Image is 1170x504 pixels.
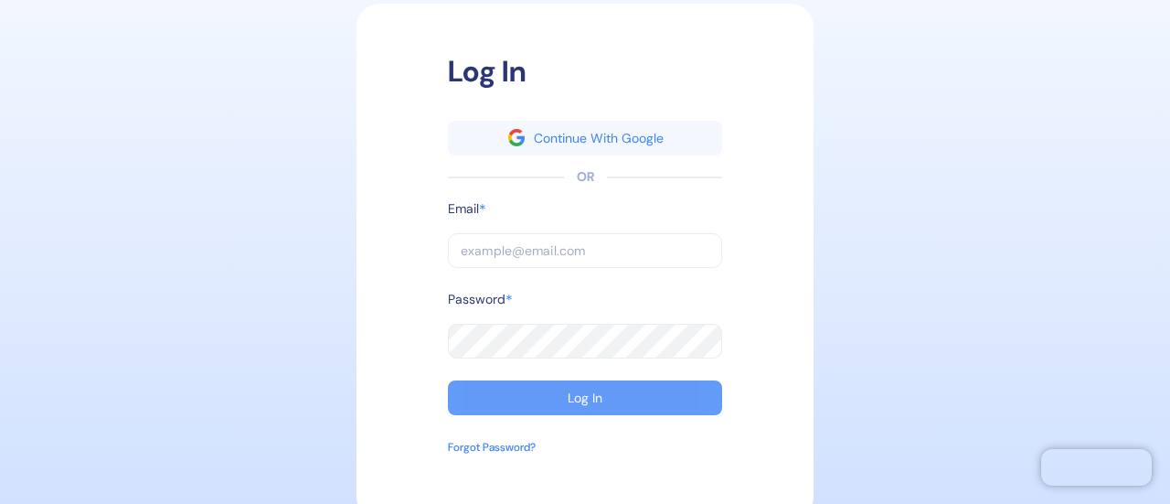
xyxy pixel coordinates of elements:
div: Log In [568,391,602,404]
div: Continue With Google [534,132,664,145]
input: example@email.com [448,233,722,268]
div: Log In [448,49,722,93]
iframe: Chatra live chat [1041,449,1152,486]
button: googleContinue With Google [448,121,722,155]
div: Forgot Password? [448,439,536,456]
button: Log In [448,381,722,415]
div: OR [577,167,594,187]
button: Forgot Password? [448,439,536,474]
label: Email [448,199,479,219]
img: google [508,129,525,145]
label: Password [448,290,505,309]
